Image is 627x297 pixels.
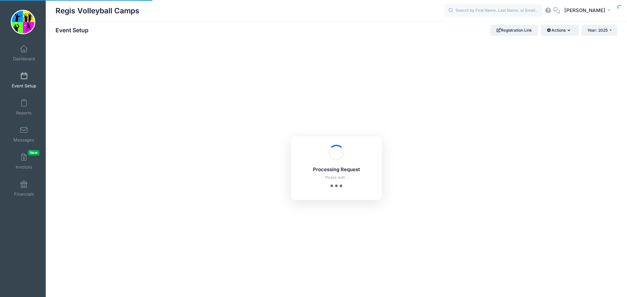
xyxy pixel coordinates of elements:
[8,177,40,200] a: Financials
[8,96,40,119] a: Reports
[299,167,373,173] h5: Processing Request
[8,150,40,173] a: InvoicesNew
[56,27,94,34] h1: Event Setup
[56,3,139,18] h1: Regis Volleyball Camps
[11,10,35,34] img: Regis Volleyball Camps
[560,3,617,18] button: [PERSON_NAME]
[8,69,40,92] a: Event Setup
[582,25,617,36] button: Year: 2025
[444,4,542,17] input: Search by First Name, Last Name, or Email...
[8,42,40,65] a: Dashboard
[541,25,578,36] button: Actions
[13,56,35,62] span: Dashboard
[13,137,34,143] span: Messages
[28,150,40,156] span: New
[16,110,32,116] span: Reports
[564,7,605,14] span: [PERSON_NAME]
[299,175,373,180] p: Please wait...
[490,25,538,36] a: Registration Link
[12,83,36,89] span: Event Setup
[8,123,40,146] a: Messages
[587,28,608,33] span: Year: 2025
[14,191,34,197] span: Financials
[16,164,32,170] span: Invoices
